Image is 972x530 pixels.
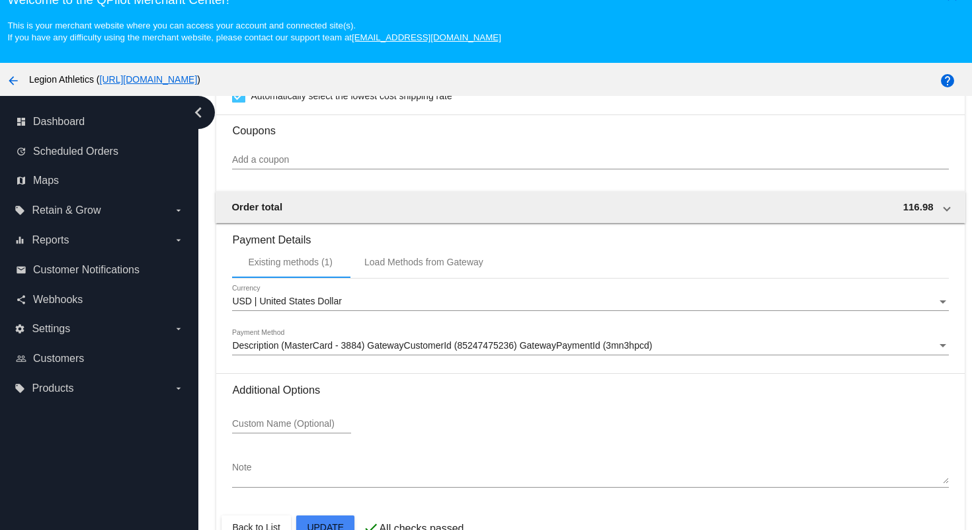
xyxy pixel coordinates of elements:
i: settings [15,324,25,334]
a: [URL][DOMAIN_NAME] [100,74,198,85]
i: map [16,175,26,186]
span: Products [32,382,73,394]
a: dashboard Dashboard [16,111,184,132]
i: arrow_drop_down [173,205,184,216]
span: Webhooks [33,294,83,306]
mat-icon: help [940,73,955,89]
a: update Scheduled Orders [16,141,184,162]
i: equalizer [15,235,25,245]
span: 116.98 [903,201,934,212]
small: This is your merchant website where you can access your account and connected site(s). If you hav... [7,21,501,42]
a: people_outline Customers [16,348,184,369]
input: Custom Name (Optional) [232,419,351,429]
div: Load Methods from Gateway [364,257,483,267]
span: Customer Notifications [33,264,140,276]
span: Scheduled Orders [33,146,118,157]
i: update [16,146,26,157]
span: Dashboard [33,116,85,128]
i: share [16,294,26,305]
span: USD | United States Dollar [232,296,341,306]
span: Settings [32,323,70,335]
a: [EMAIL_ADDRESS][DOMAIN_NAME] [352,32,501,42]
input: Add a coupon [232,155,948,165]
i: arrow_drop_down [173,383,184,394]
span: Legion Athletics ( ) [29,74,200,85]
span: Description (MasterCard - 3884) GatewayCustomerId (85247475236) GatewayPaymentId (3mn3hpcd) [232,340,652,351]
i: arrow_drop_down [173,235,184,245]
span: Maps [33,175,59,187]
i: arrow_drop_down [173,324,184,334]
a: map Maps [16,170,184,191]
div: Existing methods (1) [248,257,333,267]
span: Customers [33,353,84,365]
mat-expansion-panel-header: Order total 116.98 [216,191,965,223]
span: Order total [231,201,282,212]
span: Reports [32,234,69,246]
mat-icon: arrow_back [5,73,21,89]
a: email Customer Notifications [16,259,184,281]
i: local_offer [15,205,25,216]
span: Automatically select the lowest cost shipping rate [251,88,452,104]
a: share Webhooks [16,289,184,310]
i: chevron_left [188,102,209,123]
h3: Coupons [232,114,948,137]
h3: Payment Details [232,224,948,246]
mat-select: Payment Method [232,341,948,351]
mat-select: Currency [232,296,948,307]
i: dashboard [16,116,26,127]
i: email [16,265,26,275]
span: Retain & Grow [32,204,101,216]
i: people_outline [16,353,26,364]
h3: Additional Options [232,384,948,396]
i: local_offer [15,383,25,394]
